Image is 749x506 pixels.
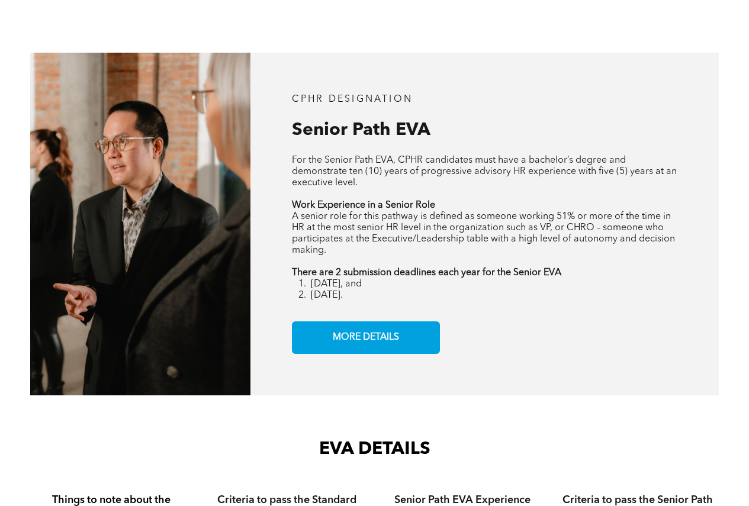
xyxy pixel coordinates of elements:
strong: Work Experience in a Senior Role [292,201,435,210]
span: [DATE], and [311,279,362,289]
span: MORE DETAILS [329,326,403,349]
span: Senior Path EVA [292,121,430,139]
span: For the Senior Path EVA, CPHR candidates must have a bachelor’s degree and demonstrate ten (10) y... [292,156,677,188]
strong: There are 2 submission deadlines each year for the Senior EVA [292,268,561,278]
span: EVA DETAILS [319,440,430,458]
span: A senior role for this pathway is defined as someone working 51% or more of the time in HR at the... [292,212,675,255]
span: [DATE]. [311,291,343,300]
span: CPHR DESIGNATION [292,95,413,104]
a: MORE DETAILS [292,321,440,354]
